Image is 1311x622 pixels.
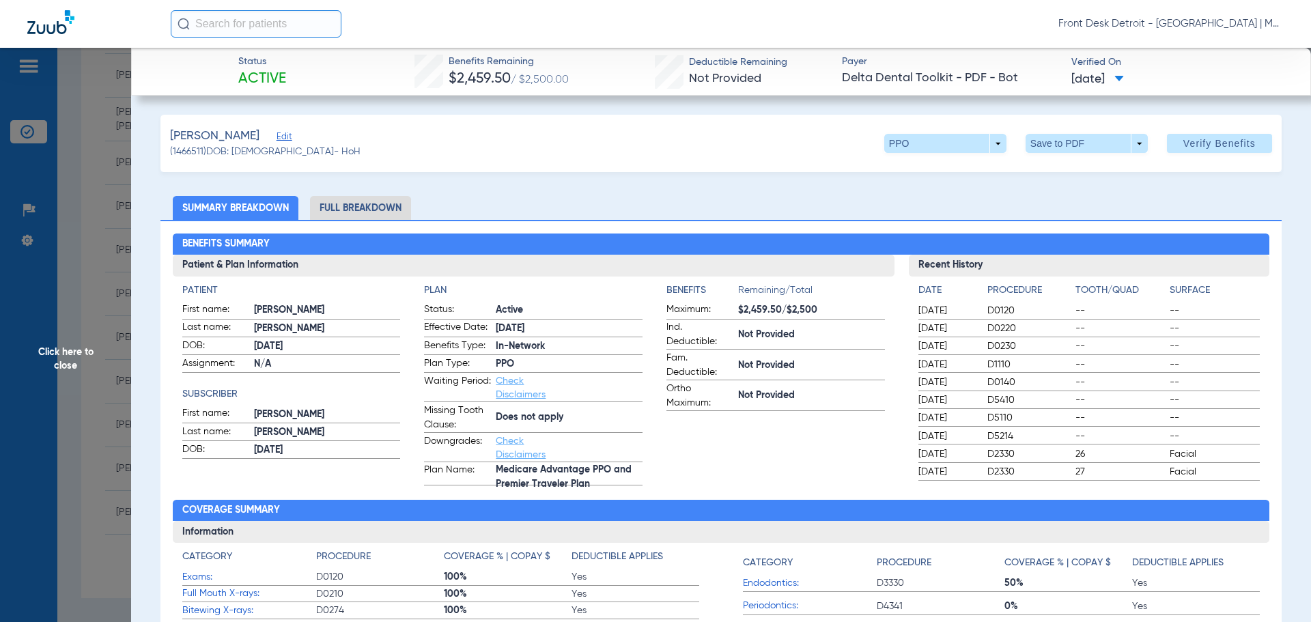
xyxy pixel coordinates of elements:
[496,339,643,354] span: In-Network
[1170,339,1260,353] span: --
[182,550,316,569] app-breakdown-title: Category
[1075,393,1166,407] span: --
[182,604,316,618] span: Bitewing X-rays:
[738,328,885,342] span: Not Provided
[316,550,371,564] h4: Procedure
[1058,17,1284,31] span: Front Desk Detroit - [GEOGRAPHIC_DATA] | My Community Dental Centers
[254,443,401,457] span: [DATE]
[254,357,401,371] span: N/A
[666,320,733,349] span: Ind. Deductible:
[1004,599,1132,613] span: 0%
[182,425,249,441] span: Last name:
[511,74,569,85] span: / $2,500.00
[1071,55,1289,70] span: Verified On
[496,410,643,425] span: Does not apply
[918,304,976,317] span: [DATE]
[918,283,976,298] h4: Date
[666,351,733,380] span: Fam. Deductible:
[424,356,491,373] span: Plan Type:
[182,406,249,423] span: First name:
[1075,376,1166,389] span: --
[170,128,259,145] span: [PERSON_NAME]
[987,283,1071,298] h4: Procedure
[277,132,289,145] span: Edit
[1170,465,1260,479] span: Facial
[444,570,572,584] span: 100%
[424,320,491,337] span: Effective Date:
[444,604,572,617] span: 100%
[238,70,286,89] span: Active
[496,436,546,460] a: Check Disclaimers
[238,55,286,69] span: Status
[738,358,885,373] span: Not Provided
[171,10,341,38] input: Search for patients
[918,339,976,353] span: [DATE]
[743,550,877,575] app-breakdown-title: Category
[496,322,643,336] span: [DATE]
[173,196,298,220] li: Summary Breakdown
[1170,358,1260,371] span: --
[1170,376,1260,389] span: --
[424,339,491,355] span: Benefits Type:
[1132,556,1224,570] h4: Deductible Applies
[1004,576,1132,590] span: 50%
[496,470,643,485] span: Medicare Advantage PPO and Premier Traveler Plan
[182,387,401,401] h4: Subscriber
[449,72,511,86] span: $2,459.50
[1075,358,1166,371] span: --
[918,393,976,407] span: [DATE]
[1132,550,1260,575] app-breakdown-title: Deductible Applies
[1071,71,1124,88] span: [DATE]
[1170,393,1260,407] span: --
[449,55,569,69] span: Benefits Remaining
[877,556,931,570] h4: Procedure
[572,604,699,617] span: Yes
[877,599,1004,613] span: D4341
[182,356,249,373] span: Assignment:
[316,570,444,584] span: D0120
[182,442,249,459] span: DOB:
[1170,283,1260,298] h4: Surface
[173,521,1270,543] h3: Information
[689,72,761,85] span: Not Provided
[987,339,1071,353] span: D0230
[987,358,1071,371] span: D1110
[178,18,190,30] img: Search Icon
[987,447,1071,461] span: D2330
[424,434,491,462] span: Downgrades:
[182,302,249,319] span: First name:
[987,376,1071,389] span: D0140
[1170,411,1260,425] span: --
[1075,339,1166,353] span: --
[1170,283,1260,302] app-breakdown-title: Surface
[182,283,401,298] h4: Patient
[316,550,444,569] app-breakdown-title: Procedure
[1132,599,1260,613] span: Yes
[987,411,1071,425] span: D5110
[987,393,1071,407] span: D5410
[918,322,976,335] span: [DATE]
[254,303,401,317] span: [PERSON_NAME]
[1075,283,1166,298] h4: Tooth/Quad
[1243,556,1311,622] iframe: Chat Widget
[1170,322,1260,335] span: --
[182,339,249,355] span: DOB:
[424,302,491,319] span: Status:
[1170,447,1260,461] span: Facial
[424,374,491,401] span: Waiting Period:
[173,500,1270,522] h2: Coverage Summary
[877,576,1004,590] span: D3330
[987,283,1071,302] app-breakdown-title: Procedure
[254,322,401,336] span: [PERSON_NAME]
[1004,556,1111,570] h4: Coverage % | Copay $
[918,358,976,371] span: [DATE]
[444,550,572,569] app-breakdown-title: Coverage % | Copay $
[738,303,885,317] span: $2,459.50/$2,500
[666,283,738,298] h4: Benefits
[1075,429,1166,443] span: --
[170,145,361,159] span: (1466511) DOB: [DEMOGRAPHIC_DATA] - HoH
[424,283,643,298] h4: Plan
